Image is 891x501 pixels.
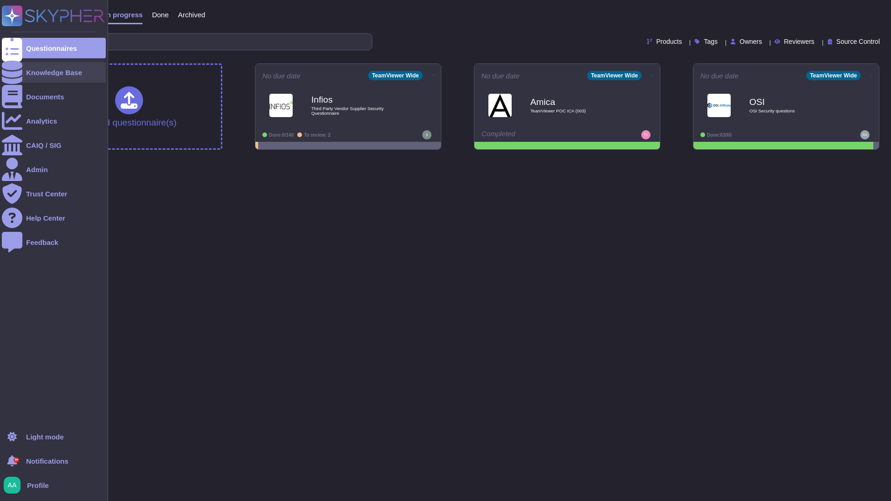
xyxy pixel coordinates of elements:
a: Admin [2,159,106,180]
a: Feedback [2,232,106,252]
a: Questionnaires [2,38,106,58]
button: user [2,475,27,495]
img: Logo [269,94,293,117]
img: Logo [707,94,731,117]
span: Owners [740,38,762,45]
div: Questionnaires [26,45,77,52]
span: No due date [262,72,301,79]
img: user [4,477,21,494]
span: Source Control [836,38,880,45]
div: 9+ [14,457,19,463]
div: Documents [26,93,64,100]
a: CAIQ / SIG [2,135,106,155]
span: To review: 2 [304,132,330,138]
a: Trust Center [2,183,106,204]
img: user [422,130,432,139]
input: Search by keywords [37,34,372,50]
span: OSI Security questions [749,109,843,113]
a: Analytics [2,111,106,131]
img: Logo [488,94,512,117]
div: TeamViewer Wide [806,71,861,80]
span: Archived [178,11,205,18]
div: Analytics [26,118,57,125]
div: TeamViewer Wide [368,71,423,80]
b: OSI [749,97,843,106]
span: Reviewers [784,38,814,45]
div: Completed [481,130,596,139]
div: Admin [26,166,48,173]
div: TeamViewer Wide [587,71,642,80]
div: Knowledge Base [26,69,82,76]
div: Light mode [26,433,64,440]
a: Documents [2,86,106,107]
span: Notifications [26,458,69,465]
img: user [860,130,870,139]
div: Help Center [26,215,65,222]
div: Trust Center [26,190,67,197]
span: Third Party Vendor Supplier Security Questionnaire [311,106,404,115]
span: Done [152,11,169,18]
div: CAIQ / SIG [26,142,62,149]
span: Done: 63/65 [707,132,732,138]
span: Products [656,38,682,45]
span: Tags [704,38,718,45]
a: Help Center [2,208,106,228]
span: No due date [481,72,520,79]
b: Infios [311,95,404,104]
span: In progress [104,11,143,18]
b: Amica [530,97,624,106]
span: No due date [700,72,739,79]
div: Feedback [26,239,58,246]
span: TeamViewer POC ICA (003) [530,109,624,113]
div: Upload questionnaire(s) [82,86,177,127]
img: user [641,130,651,139]
span: Done: 0/140 [269,132,294,138]
a: Knowledge Base [2,62,106,83]
span: Profile [27,482,49,489]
